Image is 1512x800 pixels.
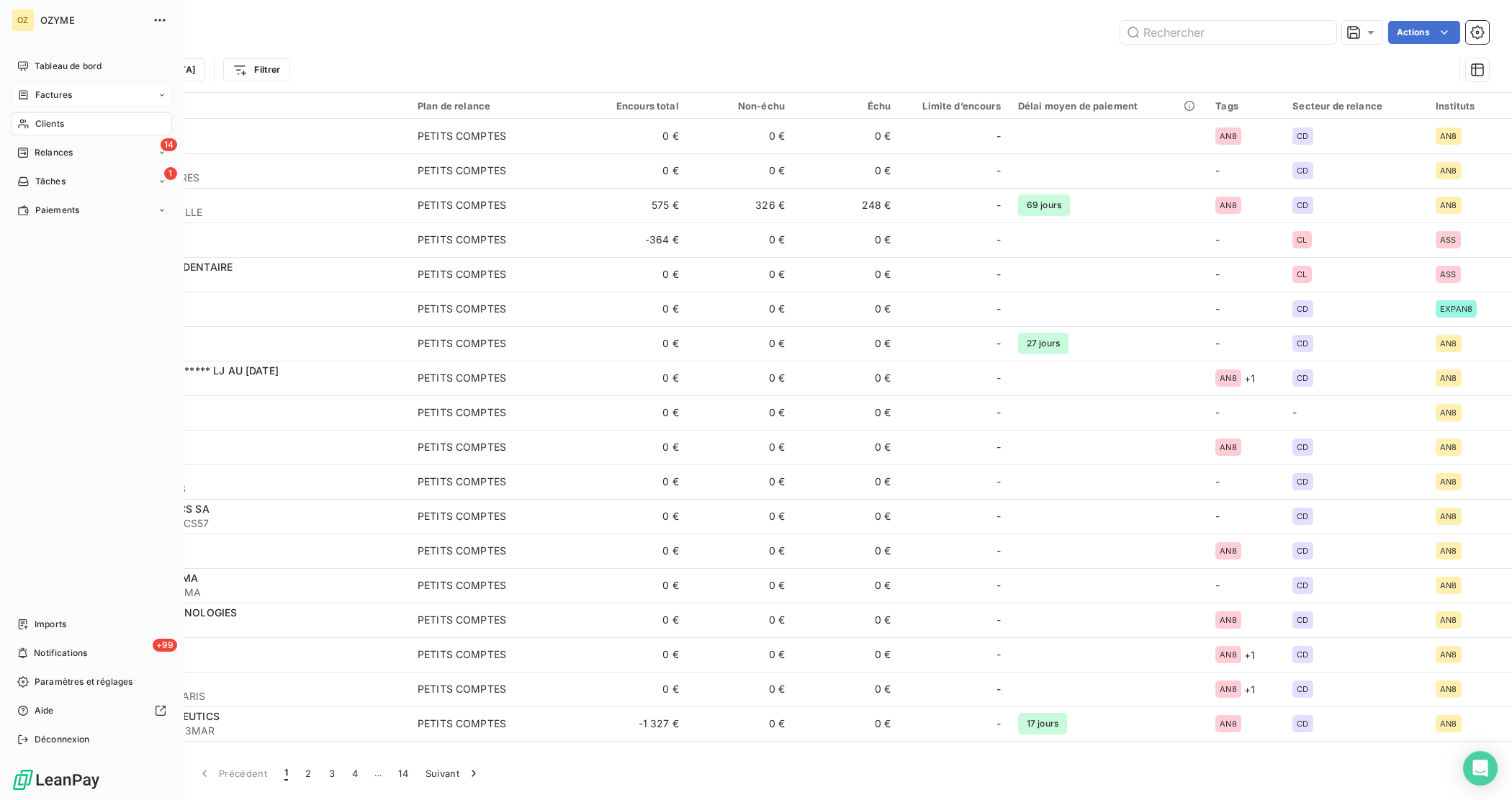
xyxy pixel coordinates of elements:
button: Précédent [189,758,276,788]
td: 0 € [793,637,899,672]
span: AN8 [1220,132,1236,140]
td: 0 € [793,257,899,292]
div: Open Intercom Messenger [1463,751,1498,786]
div: PETITS COMPTES [418,578,506,593]
td: 0 € [581,499,687,534]
span: AN8 [1220,443,1236,451]
div: PETITS COMPTES [418,198,506,212]
span: CD [1297,477,1308,486]
button: 2 [297,758,320,788]
span: 911258 [99,378,400,392]
span: ASS [1440,235,1456,244]
td: 0 € [793,395,899,430]
td: -364 € [581,223,687,257]
button: Filtrer [223,58,289,81]
div: PETITS COMPTES [418,544,506,558]
span: 17 jours [1018,713,1067,734]
span: - [1215,164,1220,176]
span: 911206 [99,620,400,634]
span: - [996,371,1001,385]
span: - [996,336,1001,351]
span: - [1215,337,1220,349]
span: EXPAN8 [1440,305,1472,313]
td: 0 € [688,603,793,637]
span: 1 [284,766,288,781]
span: AN8 [1440,201,1457,210]
span: - [996,544,1001,558]
span: CD [1297,581,1308,590]
span: Clients [35,117,64,130]
span: … [366,762,390,785]
span: Aide [35,704,54,717]
a: Tableau de bord [12,55,172,78]
span: - [1292,406,1297,418]
div: PETITS COMPTES [418,475,506,489]
td: 0 € [688,223,793,257]
div: Délai moyen de paiement [1018,100,1198,112]
td: 0 € [793,119,899,153]
a: Imports [12,613,172,636]
td: 0 € [688,395,793,430]
td: 0 € [793,534,899,568]
span: AN8 [1220,685,1236,693]
span: 27 jours [1018,333,1068,354]
span: - [996,509,1001,523]
div: PETITS COMPTES [418,336,506,351]
span: CD [1297,650,1308,659]
td: 0 € [793,672,899,706]
span: CL [1297,270,1307,279]
td: 0 € [581,395,687,430]
td: 0 € [581,326,687,361]
span: Relances [35,146,73,159]
span: 14 [161,138,177,151]
span: XABSCIENCE75PARIS [99,689,400,704]
td: 0 € [688,292,793,326]
button: 4 [343,758,366,788]
td: 0 € [793,603,899,637]
div: Tags [1215,100,1275,112]
a: Clients [12,112,172,135]
td: 0 € [688,361,793,395]
td: 575 € [581,188,687,223]
span: AN8 [1440,132,1457,140]
span: OZYME [40,14,144,26]
span: - [996,405,1001,420]
span: 131060 [99,655,400,669]
button: 1 [276,758,297,788]
td: 0 € [581,672,687,706]
td: 0 € [688,119,793,153]
span: Factures [35,89,72,102]
span: - [1215,510,1220,522]
td: 0 € [688,706,793,741]
div: PETITS COMPTES [418,233,506,247]
span: 1 [164,167,177,180]
span: 770673 [99,274,400,289]
span: Imports [35,618,66,631]
td: 0 € [793,430,899,464]
span: Notifications [34,647,87,660]
div: Échu [802,100,891,112]
span: AN8 [1220,374,1236,382]
a: 1Tâches [12,170,172,193]
div: Secteur de relance [1292,100,1418,112]
span: 641010 [99,447,400,462]
a: Aide [12,699,172,722]
td: 0 € [793,499,899,534]
span: - [996,267,1001,282]
span: + 1 [1244,682,1255,697]
td: 0 € [793,464,899,499]
span: - [996,475,1001,489]
td: 0 € [581,292,687,326]
div: PETITS COMPTES [418,129,506,143]
button: Suivant [417,758,490,788]
a: Paiements [12,199,172,222]
span: - [996,302,1001,316]
td: 0 € [688,741,793,776]
span: CD [1297,685,1308,693]
td: 0 € [581,153,687,188]
span: CD [1297,512,1308,521]
button: Actions [1388,21,1460,44]
span: IT1007 [99,309,400,323]
span: CD [1297,719,1308,728]
td: 0 € [581,603,687,637]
